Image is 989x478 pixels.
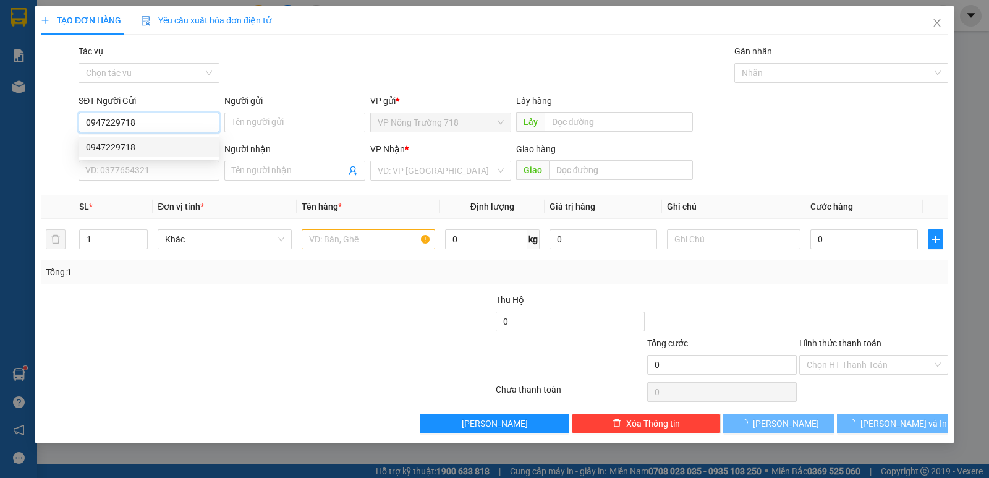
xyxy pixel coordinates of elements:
[141,15,271,25] span: Yêu cầu xuất hóa đơn điện tử
[86,140,212,154] div: 0947229718
[165,230,284,249] span: Khác
[647,338,688,348] span: Tổng cước
[847,419,860,427] span: loading
[549,160,694,180] input: Dọc đường
[920,6,954,41] button: Close
[572,414,721,433] button: deleteXóa Thông tin
[494,383,646,404] div: Chưa thanh toán
[799,338,881,348] label: Hình thức thanh toán
[810,202,853,211] span: Cước hàng
[613,419,621,429] span: delete
[550,202,595,211] span: Giá trị hàng
[667,229,800,249] input: Ghi Chú
[141,16,151,26] img: icon
[41,15,121,25] span: TẠO ĐƠN HÀNG
[79,46,103,56] label: Tác vụ
[41,16,49,25] span: plus
[516,144,556,154] span: Giao hàng
[662,195,805,219] th: Ghi chú
[302,229,435,249] input: VD: Bàn, Ghế
[79,202,89,211] span: SL
[626,417,680,430] span: Xóa Thông tin
[79,94,219,108] div: SĐT Người Gửi
[516,112,545,132] span: Lấy
[928,229,943,249] button: plus
[462,417,528,430] span: [PERSON_NAME]
[420,414,569,433] button: [PERSON_NAME]
[753,417,819,430] span: [PERSON_NAME]
[470,202,514,211] span: Định lượng
[734,46,772,56] label: Gán nhãn
[46,229,66,249] button: delete
[348,166,358,176] span: user-add
[224,94,365,108] div: Người gửi
[928,234,943,244] span: plus
[860,417,947,430] span: [PERSON_NAME] và In
[302,202,342,211] span: Tên hàng
[723,414,834,433] button: [PERSON_NAME]
[496,295,524,305] span: Thu Hộ
[224,142,365,156] div: Người nhận
[46,265,383,279] div: Tổng: 1
[370,144,405,154] span: VP Nhận
[739,419,753,427] span: loading
[837,414,948,433] button: [PERSON_NAME] và In
[79,137,219,157] div: 0947229718
[516,96,552,106] span: Lấy hàng
[932,18,942,28] span: close
[158,202,204,211] span: Đơn vị tính
[550,229,657,249] input: 0
[545,112,694,132] input: Dọc đường
[516,160,549,180] span: Giao
[378,113,504,132] span: VP Nông Trường 718
[527,229,540,249] span: kg
[370,94,511,108] div: VP gửi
